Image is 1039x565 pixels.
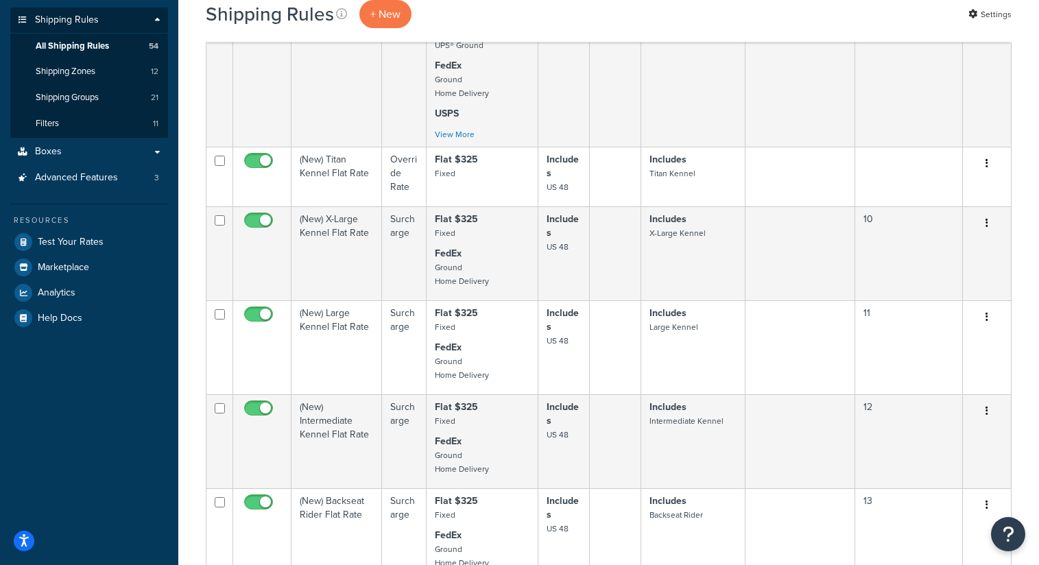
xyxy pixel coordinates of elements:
[649,152,686,167] strong: Includes
[435,261,489,287] small: Ground Home Delivery
[291,300,382,394] td: (New) Large Kennel Flat Rate
[435,340,462,354] strong: FedEx
[435,415,455,427] small: Fixed
[547,306,579,334] strong: Includes
[435,355,489,381] small: Ground Home Delivery
[968,5,1012,24] a: Settings
[649,167,695,180] small: Titan Kennel
[649,321,698,333] small: Large Kennel
[435,106,459,121] strong: USPS
[991,517,1025,551] button: Open Resource Center
[435,212,478,226] strong: Flat $325
[36,66,95,77] span: Shipping Zones
[855,206,963,300] td: 10
[10,8,168,33] a: Shipping Rules
[547,429,569,441] small: US 48
[10,8,168,138] li: Shipping Rules
[206,1,334,27] h1: Shipping Rules
[153,118,158,130] span: 11
[547,522,569,535] small: US 48
[547,241,569,253] small: US 48
[435,528,462,542] strong: FedEx
[435,227,455,239] small: Fixed
[855,394,963,488] td: 12
[36,40,109,52] span: All Shipping Rules
[435,167,455,180] small: Fixed
[435,73,489,99] small: Ground Home Delivery
[36,118,59,130] span: Filters
[291,206,382,300] td: (New) X-Large Kennel Flat Rate
[435,509,455,521] small: Fixed
[35,146,62,158] span: Boxes
[10,111,168,136] li: Filters
[435,246,462,261] strong: FedEx
[10,139,168,165] a: Boxes
[435,306,478,320] strong: Flat $325
[547,494,579,522] strong: Includes
[149,40,158,52] span: 54
[435,128,475,141] a: View More
[10,59,168,84] a: Shipping Zones 12
[435,434,462,448] strong: FedEx
[382,300,427,394] td: Surcharge
[547,400,579,428] strong: Includes
[10,85,168,110] li: Shipping Groups
[36,92,99,104] span: Shipping Groups
[151,92,158,104] span: 21
[291,147,382,206] td: (New) Titan Kennel Flat Rate
[10,59,168,84] li: Shipping Zones
[151,66,158,77] span: 12
[435,39,483,51] small: UPS® Ground
[38,237,104,248] span: Test Your Rates
[10,306,168,330] a: Help Docs
[10,255,168,280] a: Marketplace
[35,172,118,184] span: Advanced Features
[435,449,489,475] small: Ground Home Delivery
[10,280,168,305] a: Analytics
[649,509,703,521] small: Backseat Rider
[10,230,168,254] a: Test Your Rates
[10,111,168,136] a: Filters 11
[10,165,168,191] a: Advanced Features 3
[547,212,579,240] strong: Includes
[649,400,686,414] strong: Includes
[649,212,686,226] strong: Includes
[435,58,462,73] strong: FedEx
[382,147,427,206] td: Override Rate
[649,306,686,320] strong: Includes
[435,321,455,333] small: Fixed
[547,181,569,193] small: US 48
[291,394,382,488] td: (New) Intermediate Kennel Flat Rate
[38,262,89,274] span: Marketplace
[382,206,427,300] td: Surcharge
[649,494,686,508] strong: Includes
[547,152,579,180] strong: Includes
[855,300,963,394] td: 11
[10,215,168,226] div: Resources
[10,165,168,191] li: Advanced Features
[38,313,82,324] span: Help Docs
[10,85,168,110] a: Shipping Groups 21
[10,34,168,59] a: All Shipping Rules 54
[435,152,478,167] strong: Flat $325
[154,172,159,184] span: 3
[649,415,724,427] small: Intermediate Kennel
[649,227,706,239] small: X-Large Kennel
[10,34,168,59] li: All Shipping Rules
[435,400,478,414] strong: Flat $325
[382,394,427,488] td: Surcharge
[547,335,569,347] small: US 48
[35,14,99,26] span: Shipping Rules
[435,494,478,508] strong: Flat $325
[38,287,75,299] span: Analytics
